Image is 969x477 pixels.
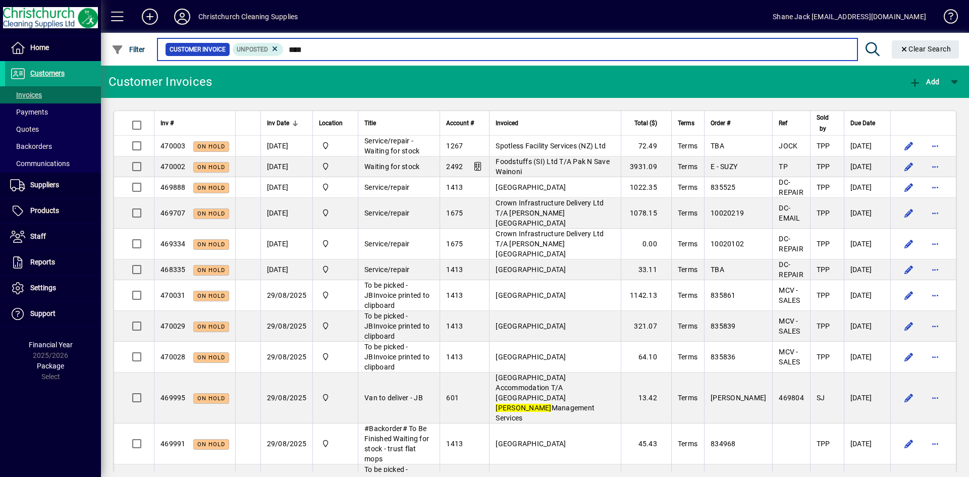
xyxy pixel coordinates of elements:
[621,311,671,342] td: 321.07
[197,267,225,274] span: On hold
[197,395,225,402] span: On hold
[496,118,518,129] span: Invoiced
[906,73,942,91] button: Add
[844,342,890,373] td: [DATE]
[319,351,352,362] span: Christchurch Cleaning Supplies Ltd
[817,322,830,330] span: TPP
[30,181,59,189] span: Suppliers
[779,142,797,150] span: JOCK
[5,301,101,327] a: Support
[927,436,943,452] button: More options
[260,342,313,373] td: 29/08/2025
[496,118,614,129] div: Invoiced
[927,138,943,154] button: More options
[901,236,917,252] button: Edit
[446,353,463,361] span: 1413
[260,423,313,464] td: 29/08/2025
[901,436,917,452] button: Edit
[901,158,917,175] button: Edit
[446,266,463,274] span: 1413
[160,353,186,361] span: 470028
[773,9,926,25] div: Shane Jack [EMAIL_ADDRESS][DOMAIN_NAME]
[711,353,736,361] span: 835836
[319,392,352,403] span: Christchurch Cleaning Supplies Ltd
[364,209,410,217] span: Service/repair
[319,238,352,249] span: Christchurch Cleaning Supplies Ltd
[496,157,610,176] span: Foodstuffs (SI) Ltd T/A Pak N Save Wainoni
[678,440,697,448] span: Terms
[892,40,959,59] button: Clear
[901,138,917,154] button: Edit
[711,394,766,402] span: [PERSON_NAME]
[30,284,56,292] span: Settings
[909,78,939,86] span: Add
[197,164,225,171] span: On hold
[678,353,697,361] span: Terms
[237,46,268,53] span: Unposted
[446,394,459,402] span: 601
[496,199,604,227] span: Crown Infrastructure Delivery Ltd T/A [PERSON_NAME][GEOGRAPHIC_DATA]
[927,390,943,406] button: More options
[5,250,101,275] a: Reports
[901,179,917,195] button: Edit
[711,118,766,129] div: Order #
[260,280,313,311] td: 29/08/2025
[496,404,551,412] em: [PERSON_NAME]
[29,341,73,349] span: Financial Year
[779,178,803,196] span: DC-REPAIR
[634,118,657,129] span: Total ($)
[319,290,352,301] span: Christchurch Cleaning Supplies Ltd
[844,156,890,177] td: [DATE]
[927,349,943,365] button: More options
[198,9,298,25] div: Christchurch Cleaning Supplies
[260,311,313,342] td: 29/08/2025
[364,137,419,155] span: Service/repair - Waiting for stock
[627,118,666,129] div: Total ($)
[319,438,352,449] span: Christchurch Cleaning Supplies Ltd
[496,230,604,258] span: Crown Infrastructure Delivery Ltd T/A [PERSON_NAME][GEOGRAPHIC_DATA]
[446,183,463,191] span: 1413
[160,440,186,448] span: 469991
[496,440,566,448] span: [GEOGRAPHIC_DATA]
[927,236,943,252] button: More options
[621,136,671,156] td: 72.49
[621,229,671,259] td: 0.00
[37,362,64,370] span: Package
[446,142,463,150] span: 1267
[319,140,352,151] span: Christchurch Cleaning Supplies Ltd
[621,280,671,311] td: 1142.13
[927,287,943,303] button: More options
[134,8,166,26] button: Add
[817,163,830,171] span: TPP
[5,103,101,121] a: Payments
[844,229,890,259] td: [DATE]
[197,354,225,361] span: On hold
[197,185,225,191] span: On hold
[160,118,174,129] span: Inv #
[30,258,55,266] span: Reports
[844,136,890,156] td: [DATE]
[197,441,225,448] span: On hold
[160,118,229,129] div: Inv #
[711,209,744,217] span: 10020219
[678,394,697,402] span: Terms
[170,44,226,55] span: Customer Invoice
[364,118,376,129] span: Title
[160,291,186,299] span: 470031
[901,318,917,334] button: Edit
[260,229,313,259] td: [DATE]
[901,287,917,303] button: Edit
[319,264,352,275] span: Christchurch Cleaning Supplies Ltd
[621,423,671,464] td: 45.43
[779,394,804,402] span: 469804
[901,390,917,406] button: Edit
[844,259,890,280] td: [DATE]
[260,198,313,229] td: [DATE]
[678,322,697,330] span: Terms
[817,183,830,191] span: TPP
[260,177,313,198] td: [DATE]
[319,118,352,129] div: Location
[30,69,65,77] span: Customers
[364,118,434,129] div: Title
[678,163,697,171] span: Terms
